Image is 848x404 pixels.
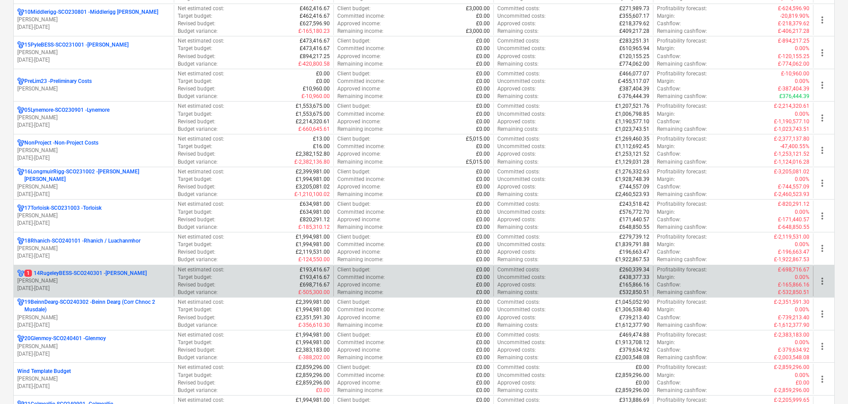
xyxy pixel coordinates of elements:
[657,12,675,20] p: Margin :
[476,176,490,183] p: £0.00
[337,78,385,85] p: Committed income :
[337,200,371,208] p: Client budget :
[774,118,809,126] p: £-1,190,577.10
[17,343,170,350] p: [PERSON_NAME]
[178,78,212,85] p: Target budget :
[17,383,170,390] p: [DATE] - [DATE]
[178,37,224,45] p: Net estimated cost :
[476,78,490,85] p: £0.00
[778,20,809,27] p: £-218,379.62
[619,60,649,68] p: £774,062.00
[17,56,170,64] p: [DATE] - [DATE]
[778,183,809,191] p: £-744,557.09
[178,20,215,27] p: Revised budget :
[795,78,809,85] p: 0.00%
[817,211,828,221] span: more_vert
[24,41,129,49] p: 15PyleBESS-SCO231001 - [PERSON_NAME]
[178,200,224,208] p: Net estimated cost :
[17,314,170,322] p: [PERSON_NAME]
[619,208,649,216] p: £576,772.70
[619,85,649,93] p: £387,404.39
[24,270,32,277] span: 1
[619,53,649,60] p: £120,155.25
[296,150,330,158] p: £2,382,152.80
[657,208,675,216] p: Margin :
[657,183,681,191] p: Cashflow :
[298,126,330,133] p: £-660,645.61
[476,110,490,118] p: £0.00
[657,45,675,52] p: Margin :
[178,224,218,231] p: Budget variance :
[17,106,24,114] div: Project has multi currencies enabled
[178,53,215,60] p: Revised budget :
[337,150,381,158] p: Approved income :
[178,12,212,20] p: Target budget :
[817,178,828,188] span: more_vert
[778,60,809,68] p: £-774,062.00
[619,183,649,191] p: £744,557.09
[17,270,170,292] div: 114RugeleyBESS-SCO240301 -[PERSON_NAME][PERSON_NAME][DATE]-[DATE]
[17,285,170,292] p: [DATE] - [DATE]
[476,12,490,20] p: £0.00
[817,276,828,286] span: more_vert
[17,245,170,252] p: [PERSON_NAME]
[17,16,170,24] p: [PERSON_NAME]
[17,8,170,31] div: 10Middlerigg-SCO230801 -Middlerigg [PERSON_NAME][PERSON_NAME][DATE]-[DATE]
[657,53,681,60] p: Cashflow :
[497,45,546,52] p: Uncommitted costs :
[497,85,536,93] p: Approved costs :
[178,150,215,158] p: Revised budget :
[619,12,649,20] p: £355,607.17
[17,204,24,212] div: Project has multi currencies enabled
[17,298,24,314] div: Project has multi currencies enabled
[497,191,539,198] p: Remaining costs :
[17,78,24,85] div: Project has multi currencies enabled
[657,20,681,27] p: Cashflow :
[774,158,809,166] p: £-1,124,016.28
[657,78,675,85] p: Margin :
[24,78,92,85] p: PreLim23 - Preliminary Costs
[178,110,212,118] p: Target budget :
[657,93,707,100] p: Remaining cashflow :
[17,41,170,64] div: 15PyleBESS-SCO231001 -[PERSON_NAME][PERSON_NAME][DATE]-[DATE]
[17,270,24,277] div: Project has multi currencies enabled
[795,208,809,216] p: 0.00%
[817,80,828,90] span: more_vert
[178,208,212,216] p: Target budget :
[476,150,490,158] p: £0.00
[497,78,546,85] p: Uncommitted costs :
[657,85,681,93] p: Cashflow :
[778,200,809,208] p: £-820,291.12
[497,60,539,68] p: Remaining costs :
[497,20,536,27] p: Approved costs :
[178,158,218,166] p: Budget variance :
[17,78,170,93] div: PreLim23 -Preliminary Costs[PERSON_NAME]
[476,216,490,224] p: £0.00
[178,183,215,191] p: Revised budget :
[337,135,371,143] p: Client budget :
[24,204,102,212] p: 17Torloisk-SCO231003 - Torloisk
[178,45,212,52] p: Target budget :
[497,12,546,20] p: Uncommitted costs :
[337,5,371,12] p: Client budget :
[476,126,490,133] p: £0.00
[619,27,649,35] p: £409,217.28
[24,8,158,16] p: 10Middlerigg-SCO230801 - Middlerigg [PERSON_NAME]
[476,53,490,60] p: £0.00
[17,252,170,260] p: [DATE] - [DATE]
[24,270,147,277] p: 14RugeleyBESS-SCO240301 - [PERSON_NAME]
[619,216,649,224] p: £171,440.57
[774,135,809,143] p: £-2,377,137.80
[296,233,330,241] p: £1,994,981.00
[178,118,215,126] p: Revised budget :
[657,150,681,158] p: Cashflow :
[337,143,385,150] p: Committed income :
[300,5,330,12] p: £462,416.67
[337,102,371,110] p: Client budget :
[17,139,24,147] div: Project has multi currencies enabled
[17,350,170,358] p: [DATE] - [DATE]
[774,191,809,198] p: £-2,460,523.93
[619,20,649,27] p: £218,379.62
[778,53,809,60] p: £-120,155.25
[476,70,490,78] p: £0.00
